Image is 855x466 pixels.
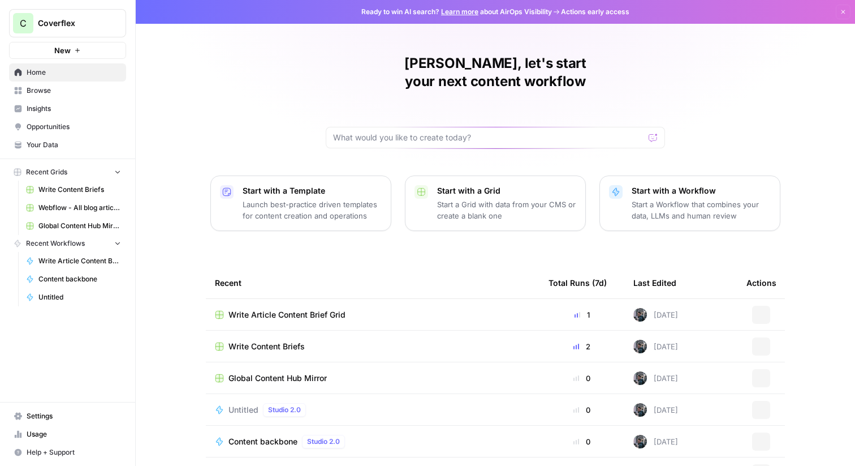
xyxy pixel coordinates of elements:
a: Insights [9,100,126,118]
p: Start a Grid with data from your CMS or create a blank one [437,199,576,221]
a: Write Content Briefs [21,181,126,199]
a: Your Data [9,136,126,154]
span: Write Article Content Brief Grid [228,309,346,320]
div: 0 [549,436,615,447]
a: Opportunities [9,118,126,136]
span: Write Content Briefs [228,341,305,352]
div: Actions [746,267,776,298]
button: Recent Grids [9,164,126,181]
span: Ready to win AI search? about AirOps Visibility [361,7,552,17]
button: Workspace: Coverflex [9,9,126,37]
span: Settings [27,411,121,421]
a: Global Content Hub Mirror [215,373,530,384]
button: Help + Support [9,443,126,461]
span: Studio 2.0 [268,405,301,415]
span: Untitled [228,404,258,416]
span: Actions early access [561,7,629,17]
div: [DATE] [633,371,678,385]
div: Recent [215,267,530,298]
div: [DATE] [633,435,678,448]
a: Home [9,63,126,82]
img: l1ellhg8ju41tuuk97hhzvf5y60v [633,371,647,385]
span: Write Article Content Brief [38,256,121,266]
img: l1ellhg8ju41tuuk97hhzvf5y60v [633,403,647,417]
button: Start with a GridStart a Grid with data from your CMS or create a blank one [405,176,586,231]
span: Untitled [38,292,121,302]
span: Webflow - All blog articles [38,203,121,213]
div: Total Runs (7d) [549,267,607,298]
span: Browse [27,85,121,96]
img: l1ellhg8ju41tuuk97hhzvf5y60v [633,308,647,322]
button: Start with a TemplateLaunch best-practice driven templates for content creation and operations [210,176,391,231]
span: Content backbone [228,436,297,447]
span: Global Content Hub Mirror [38,221,121,231]
div: [DATE] [633,403,678,417]
a: Untitled [21,288,126,306]
div: 0 [549,404,615,416]
span: Home [27,67,121,78]
span: Help + Support [27,447,121,458]
img: l1ellhg8ju41tuuk97hhzvf5y60v [633,340,647,353]
div: [DATE] [633,308,678,322]
a: Browse [9,82,126,100]
a: Content backbone [21,270,126,288]
p: Start with a Workflow [632,185,771,196]
div: 0 [549,373,615,384]
span: Studio 2.0 [307,437,340,447]
a: Global Content Hub Mirror [21,217,126,235]
span: New [54,45,71,56]
span: Recent Grids [26,167,67,177]
a: Webflow - All blog articles [21,199,126,217]
button: Recent Workflows [9,235,126,252]
div: Last Edited [633,267,676,298]
p: Start with a Template [243,185,382,196]
a: Write Content Briefs [215,341,530,352]
p: Start with a Grid [437,185,576,196]
input: What would you like to create today? [333,132,644,143]
span: Write Content Briefs [38,185,121,195]
span: Usage [27,429,121,439]
h1: [PERSON_NAME], let's start your next content workflow [326,54,665,91]
span: Your Data [27,140,121,150]
div: [DATE] [633,340,678,353]
button: New [9,42,126,59]
p: Start a Workflow that combines your data, LLMs and human review [632,199,771,221]
a: Write Article Content Brief [21,252,126,270]
span: C [20,16,27,30]
span: Opportunities [27,122,121,132]
a: Learn more [441,7,478,16]
p: Launch best-practice driven templates for content creation and operations [243,199,382,221]
a: Usage [9,425,126,443]
a: Settings [9,407,126,425]
div: 1 [549,309,615,320]
img: l1ellhg8ju41tuuk97hhzvf5y60v [633,435,647,448]
div: 2 [549,341,615,352]
a: Content backboneStudio 2.0 [215,435,530,448]
span: Coverflex [38,18,106,29]
span: Recent Workflows [26,238,85,249]
span: Global Content Hub Mirror [228,373,327,384]
a: Write Article Content Brief Grid [215,309,530,320]
span: Content backbone [38,274,121,284]
a: UntitledStudio 2.0 [215,403,530,417]
button: Start with a WorkflowStart a Workflow that combines your data, LLMs and human review [599,176,780,231]
span: Insights [27,104,121,114]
